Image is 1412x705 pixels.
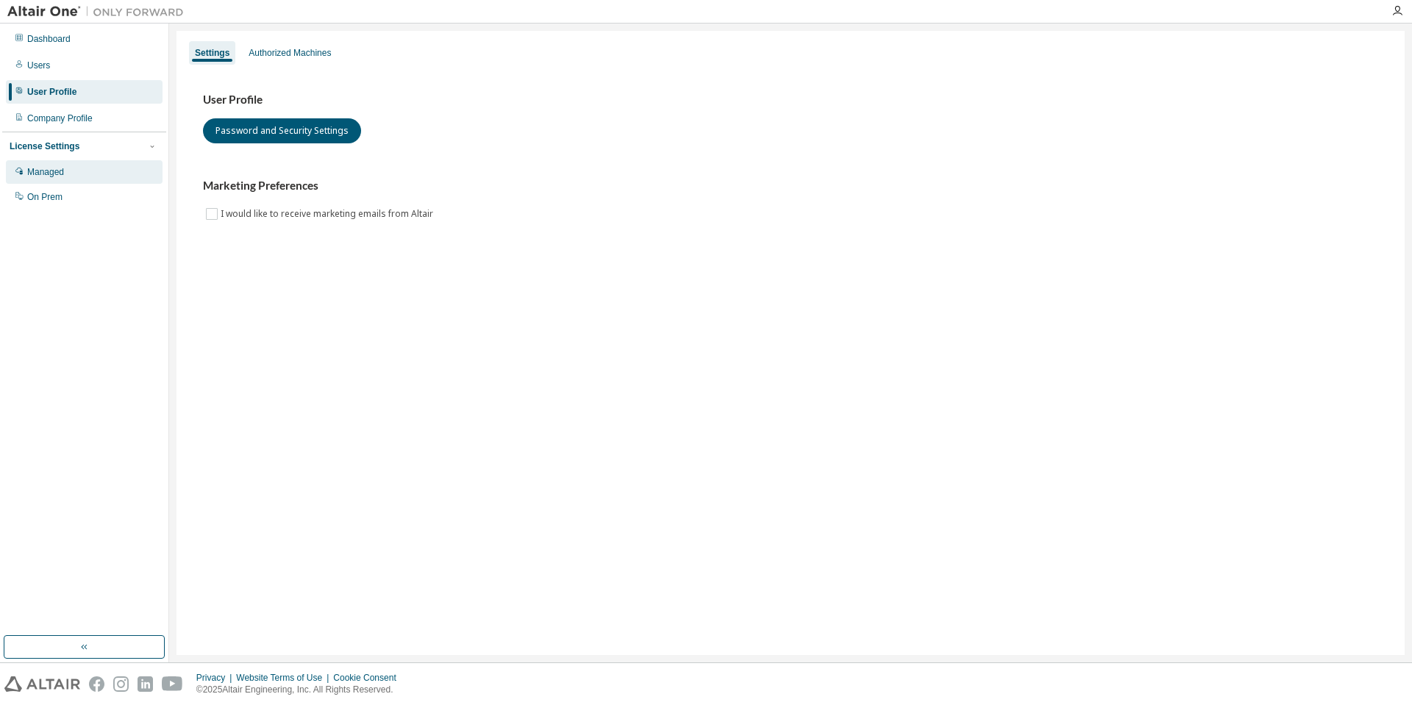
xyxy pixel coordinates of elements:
img: altair_logo.svg [4,676,80,692]
div: Settings [195,47,229,59]
button: Password and Security Settings [203,118,361,143]
div: Company Profile [27,112,93,124]
img: facebook.svg [89,676,104,692]
div: Privacy [196,672,236,684]
p: © 2025 Altair Engineering, Inc. All Rights Reserved. [196,684,405,696]
div: User Profile [27,86,76,98]
div: Users [27,60,50,71]
div: Cookie Consent [333,672,404,684]
img: Altair One [7,4,191,19]
div: On Prem [27,191,63,203]
h3: User Profile [203,93,1378,107]
div: Website Terms of Use [236,672,333,684]
img: youtube.svg [162,676,183,692]
label: I would like to receive marketing emails from Altair [221,205,436,223]
div: Managed [27,166,64,178]
div: Dashboard [27,33,71,45]
div: Authorized Machines [249,47,331,59]
img: instagram.svg [113,676,129,692]
img: linkedin.svg [138,676,153,692]
h3: Marketing Preferences [203,179,1378,193]
div: License Settings [10,140,79,152]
